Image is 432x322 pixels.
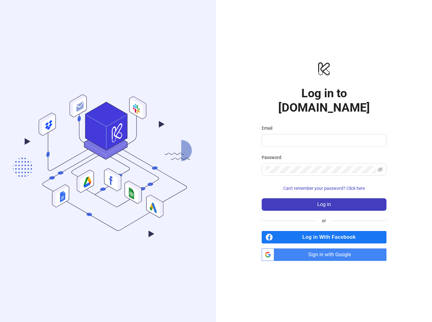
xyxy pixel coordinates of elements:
a: Log in With Facebook [262,231,386,243]
label: Email [262,125,276,132]
input: Password [265,166,376,173]
a: Can't remember your password? Click here [262,186,386,191]
span: Sign in with Google [277,248,386,261]
h1: Log in to [DOMAIN_NAME] [262,86,386,115]
span: Can't remember your password? Click here [283,186,365,191]
span: Log in [317,202,331,207]
button: Log in [262,198,386,211]
span: Log in With Facebook [275,231,386,243]
span: or [317,217,331,224]
label: Password [262,154,285,161]
input: Email [265,137,381,144]
span: eye-invisible [378,167,383,172]
a: Sign in with Google [262,248,386,261]
button: Can't remember your password? Click here [262,183,386,193]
